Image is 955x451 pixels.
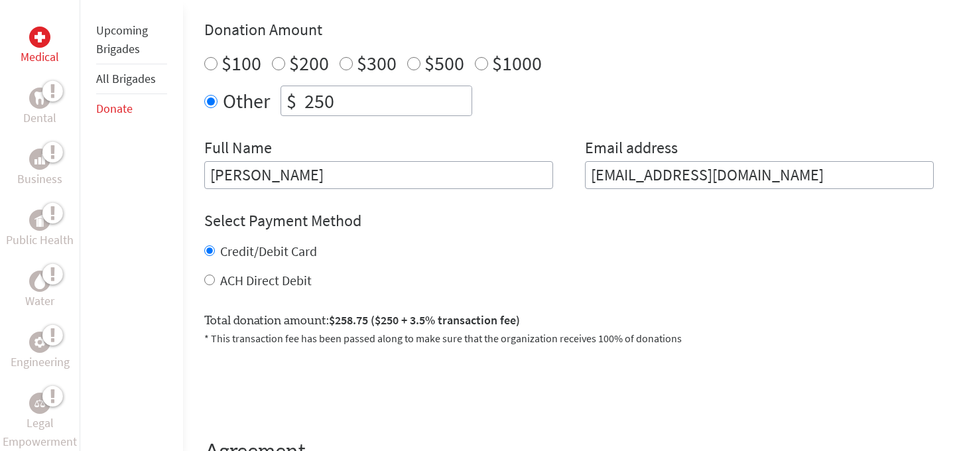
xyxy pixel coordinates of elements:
p: Medical [21,48,59,66]
div: Public Health [29,210,50,231]
div: Engineering [29,332,50,353]
p: Dental [23,109,56,127]
p: Public Health [6,231,74,249]
span: $258.75 ($250 + 3.5% transaction fee) [329,312,520,328]
a: Upcoming Brigades [96,23,148,56]
p: Legal Empowerment [3,414,77,451]
div: Water [29,271,50,292]
img: Medical [34,32,45,42]
label: $500 [424,50,464,76]
a: Legal EmpowermentLegal Empowerment [3,393,77,451]
input: Enter Amount [302,86,472,115]
p: Engineering [11,353,70,371]
a: WaterWater [25,271,54,310]
img: Water [34,273,45,289]
div: Medical [29,27,50,48]
div: Legal Empowerment [29,393,50,414]
p: Water [25,292,54,310]
label: $100 [222,50,261,76]
img: Engineering [34,337,45,348]
label: $1000 [492,50,542,76]
li: All Brigades [96,64,167,94]
a: DentalDental [23,88,56,127]
div: $ [281,86,302,115]
label: Total donation amount: [204,311,520,330]
a: EngineeringEngineering [11,332,70,371]
label: Email address [585,137,678,161]
label: ACH Direct Debit [220,272,312,289]
img: Legal Empowerment [34,399,45,407]
label: Other [223,86,270,116]
p: * This transaction fee has been passed along to make sure that the organization receives 100% of ... [204,330,934,346]
img: Public Health [34,214,45,227]
label: Credit/Debit Card [220,243,317,259]
label: $300 [357,50,397,76]
h4: Select Payment Method [204,210,934,231]
li: Donate [96,94,167,123]
iframe: reCAPTCHA [204,362,406,414]
input: Enter Full Name [204,161,553,189]
li: Upcoming Brigades [96,16,167,64]
label: $200 [289,50,329,76]
input: Your Email [585,161,934,189]
div: Dental [29,88,50,109]
h4: Donation Amount [204,19,934,40]
a: Donate [96,101,133,116]
label: Full Name [204,137,272,161]
a: BusinessBusiness [17,149,62,188]
div: Business [29,149,50,170]
a: MedicalMedical [21,27,59,66]
img: Business [34,154,45,164]
img: Dental [34,92,45,104]
a: All Brigades [96,71,156,86]
p: Business [17,170,62,188]
a: Public HealthPublic Health [6,210,74,249]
